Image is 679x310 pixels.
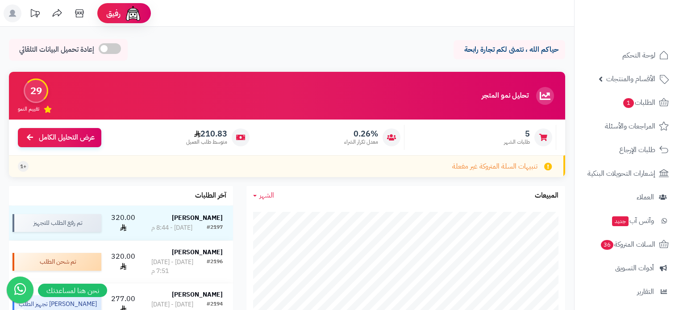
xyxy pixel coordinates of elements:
[580,92,674,113] a: الطلبات1
[622,49,655,62] span: لوحة التحكم
[622,96,655,109] span: الطلبات
[606,73,655,85] span: الأقسام والمنتجات
[19,45,94,55] span: إعادة تحميل البيانات التلقائي
[535,192,558,200] h3: المبيعات
[124,4,142,22] img: ai-face.png
[151,223,192,232] div: [DATE] - 8:44 م
[504,129,530,139] span: 5
[186,138,227,146] span: متوسط طلب العميل
[504,138,530,146] span: طلبات الشهر
[39,132,95,143] span: عرض التحليل الكامل
[12,253,101,271] div: تم شحن الطلب
[580,257,674,279] a: أدوات التسويق
[637,191,654,203] span: العملاء
[580,186,674,208] a: العملاء
[600,238,655,251] span: السلات المتروكة
[587,167,655,180] span: إشعارات التحويلات البنكية
[259,190,274,201] span: الشهر
[105,241,141,283] td: 320.00
[207,258,223,276] div: #2196
[580,139,674,161] a: طلبات الإرجاع
[460,45,558,55] p: حياكم الله ، نتمنى لكم تجارة رابحة
[18,105,39,113] span: تقييم النمو
[623,98,634,108] span: 1
[172,248,223,257] strong: [PERSON_NAME]
[637,285,654,298] span: التقارير
[615,262,654,274] span: أدوات التسويق
[482,92,529,100] h3: تحليل نمو المتجر
[580,210,674,231] a: وآتس آبجديد
[580,116,674,137] a: المراجعات والأسئلة
[172,213,223,223] strong: [PERSON_NAME]
[18,128,101,147] a: عرض التحليل الكامل
[172,290,223,299] strong: [PERSON_NAME]
[580,45,674,66] a: لوحة التحكم
[619,144,655,156] span: طلبات الإرجاع
[151,258,207,276] div: [DATE] - [DATE] 7:51 م
[106,8,121,19] span: رفيق
[344,138,378,146] span: معدل تكرار الشراء
[612,216,629,226] span: جديد
[605,120,655,132] span: المراجعات والأسئلة
[24,4,46,25] a: تحديثات المنصة
[580,234,674,255] a: السلات المتروكة36
[207,223,223,232] div: #2197
[601,240,613,250] span: 36
[580,163,674,184] a: إشعارات التحويلات البنكية
[105,206,141,240] td: 320.00
[20,163,26,170] span: +1
[452,161,537,172] span: تنبيهات السلة المتروكة غير مفعلة
[195,192,226,200] h3: آخر الطلبات
[253,190,274,201] a: الشهر
[12,214,101,232] div: تم رفع الطلب للتجهيز
[344,129,378,139] span: 0.26%
[580,281,674,302] a: التقارير
[611,215,654,227] span: وآتس آب
[186,129,227,139] span: 210.83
